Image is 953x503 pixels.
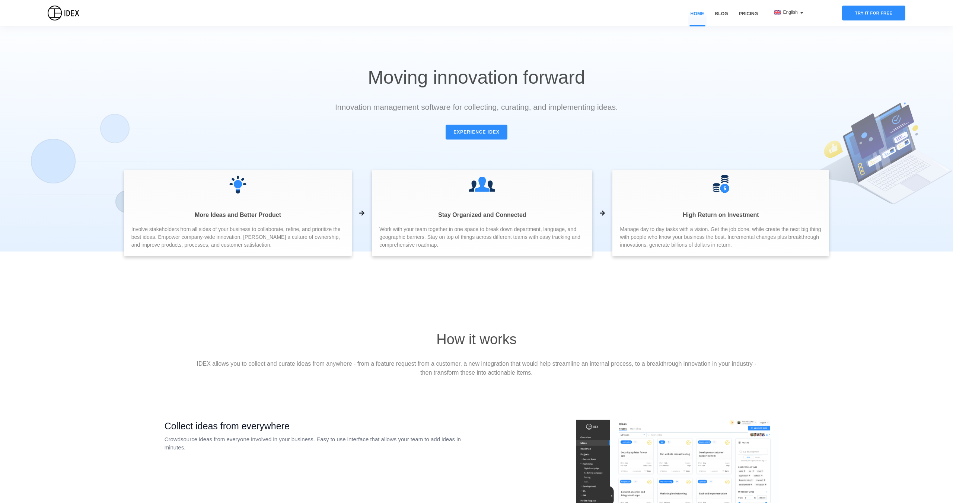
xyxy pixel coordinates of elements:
p: Crowdsource ideas from everyone involved in your business. Easy to use interface that allows your... [161,435,471,452]
span: Involve stakeholders from all sides of your business to collaborate, refine, and prioritize the b... [131,225,344,249]
img: ... [713,175,729,193]
span: English [783,10,799,15]
div: Try it for free [842,6,905,20]
img: IDEX Logo [48,6,79,20]
a: Home [688,10,707,26]
span: Work with your team together in one space to break down department, language, and geographic barr... [379,225,585,249]
a: Blog [712,10,730,26]
h2: Collect ideas from everywhere [161,420,471,432]
p: More Ideas and Better Product [131,211,344,220]
p: High Return on Investment [620,211,822,220]
p: Stay Organized and Connected [379,211,585,220]
img: flag [774,10,781,15]
div: English [774,9,803,16]
p: Innovation management software for collecting, curating, and implementing ideas. [262,101,691,113]
img: ... [469,174,495,195]
span: Manage day to day tasks with a vision. Get the job done, while create the next big thing with peo... [620,225,822,249]
a: Pricing [736,10,761,26]
img: ... [227,174,248,195]
a: Experience IDEX [446,125,507,140]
